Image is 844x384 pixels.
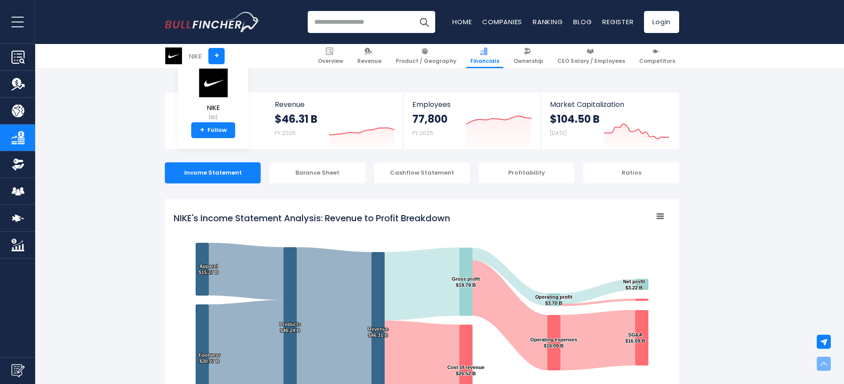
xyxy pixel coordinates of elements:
div: Profitability [479,162,575,183]
a: Register [602,17,633,26]
div: Income Statement [165,162,261,183]
a: Financials [466,44,503,68]
span: Financials [470,58,499,65]
span: Market Capitalization [550,100,669,109]
span: Ownership [513,58,543,65]
text: Operating expenses $16.09 B [530,337,577,348]
div: Balance Sheet [269,162,365,183]
text: SG&A $16.09 B [625,332,645,344]
tspan: NIKE's Income Statement Analysis: Revenue to Profit Breakdown [174,212,450,224]
div: Ratios [583,162,679,183]
strong: 77,800 [412,112,447,126]
a: +Follow [191,122,235,138]
span: Competitors [639,58,675,65]
text: Products $46.24 B [280,322,301,333]
img: NKE logo [198,68,229,98]
span: CEO Salary / Employees [557,58,625,65]
a: Product / Geography [392,44,460,68]
strong: $104.50 B [550,112,600,126]
a: Overview [314,44,347,68]
text: Revenue $46.31 B [368,326,389,338]
button: Search [413,11,435,33]
text: Cost of revenue $26.52 B [447,365,484,376]
strong: + [200,126,204,134]
div: NIKE [189,51,202,61]
text: Footwear $30.97 B [199,352,221,364]
text: Apparel $15.27 B [199,263,218,275]
a: Employees 77,800 FY 2025 [404,92,540,149]
a: Market Capitalization $104.50 B [DATE] [541,92,678,149]
text: Operating profit $3.70 B [535,294,572,306]
span: Employees [412,100,531,109]
a: Revenue $46.31 B FY 2025 [266,92,404,149]
small: FY 2025 [412,129,433,137]
small: NKE [198,113,229,121]
small: [DATE] [550,129,567,137]
a: Login [644,11,679,33]
a: Go to homepage [165,12,259,32]
a: NIKE NKE [197,68,229,123]
span: Product / Geography [396,58,456,65]
span: Revenue [357,58,382,65]
text: Gross profit $19.79 B [452,276,480,288]
a: Competitors [635,44,679,68]
img: NKE logo [165,48,182,64]
a: CEO Salary / Employees [553,44,629,68]
a: Blog [573,17,592,26]
div: Cashflow Statement [374,162,470,183]
span: Overview [318,58,343,65]
span: NIKE [198,104,229,112]
a: + [208,48,225,64]
a: Home [452,17,472,26]
a: Companies [482,17,522,26]
a: Ranking [533,17,563,26]
text: Net profit $3.22 B [623,279,645,290]
a: Ownership [509,44,547,68]
img: Bullfincher logo [165,12,260,32]
small: FY 2025 [275,129,296,137]
a: Revenue [353,44,386,68]
span: Revenue [275,100,395,109]
img: Ownership [11,158,25,171]
strong: $46.31 B [275,112,317,126]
